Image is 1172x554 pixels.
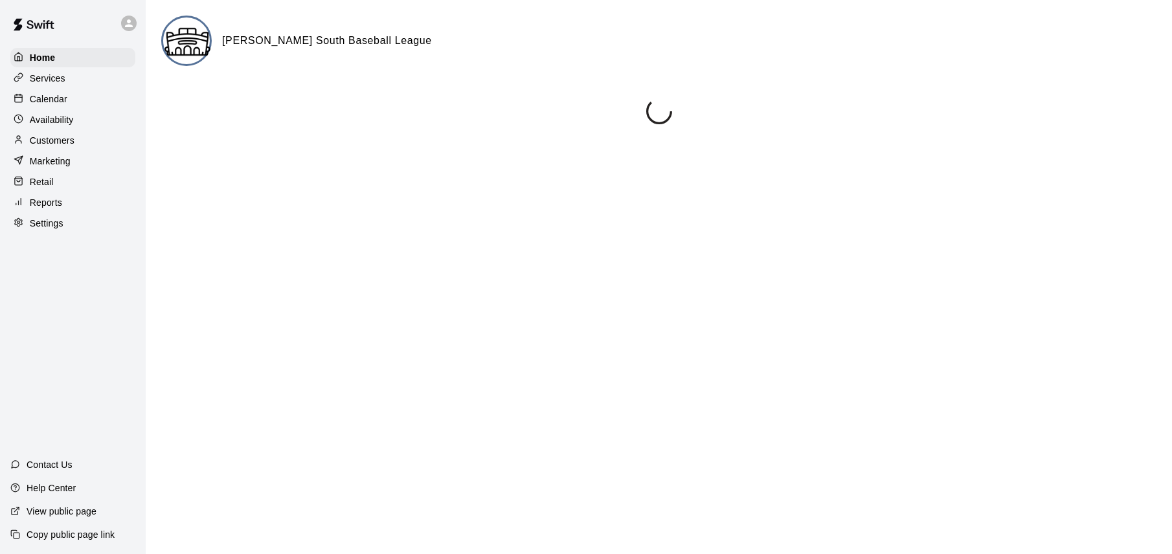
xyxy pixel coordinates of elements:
a: Reports [10,193,135,212]
a: Retail [10,172,135,192]
h6: [PERSON_NAME] South Baseball League [222,32,432,49]
p: Availability [30,113,74,126]
p: View public page [27,505,96,518]
a: Customers [10,131,135,150]
p: Home [30,51,56,64]
a: Home [10,48,135,67]
img: Sayre Woods South Baseball League logo [163,17,212,66]
p: Calendar [30,93,67,105]
p: Contact Us [27,458,73,471]
p: Reports [30,196,62,209]
a: Marketing [10,151,135,171]
p: Customers [30,134,74,147]
p: Settings [30,217,63,230]
p: Marketing [30,155,71,168]
a: Calendar [10,89,135,109]
p: Retail [30,175,54,188]
p: Help Center [27,482,76,494]
a: Availability [10,110,135,129]
a: Settings [10,214,135,233]
p: Copy public page link [27,528,115,541]
a: Services [10,69,135,88]
p: Services [30,72,65,85]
